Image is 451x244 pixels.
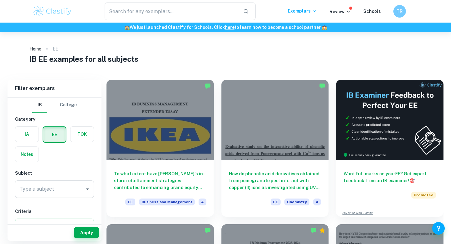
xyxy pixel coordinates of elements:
[125,199,135,205] span: EE
[74,227,99,238] button: Apply
[29,45,41,53] a: Home
[363,9,381,14] a: Schools
[225,25,235,30] a: here
[199,199,206,205] span: A
[221,80,329,217] a: How do phenolic acid derivatives obtained from pomegranate peel interact with copper (II) ions as...
[15,147,39,162] button: Notes
[32,98,77,113] div: Filter type choice
[15,208,94,215] h6: Criteria
[319,227,325,234] div: Premium
[411,192,436,199] span: Promoted
[336,80,443,217] a: Want full marks on yourEE? Get expert feedback from an IB examiner!PromotedAdvertise with Clastify
[310,227,317,234] img: Marked
[432,222,445,235] button: Help and Feedback
[15,219,94,230] button: Select
[344,170,436,184] h6: Want full marks on your EE ? Get expert feedback from an IB examiner!
[396,8,403,15] h6: TR
[70,127,94,142] button: TOK
[139,199,195,205] span: Business and Management
[114,170,206,191] h6: To what extent have [PERSON_NAME]'s in-store retailtainment strategies contributed to enhancing b...
[1,24,450,31] h6: We just launched Clastify for Schools. Click to learn how to become a school partner.
[393,5,406,18] button: TR
[342,211,373,215] a: Advertise with Clastify
[229,170,321,191] h6: How do phenolic acid derivatives obtained from pomegranate peel interact with copper (II) ions as...
[409,178,415,183] span: 🎯
[336,80,443,160] img: Thumbnail
[284,199,309,205] span: Chemistry
[105,3,238,20] input: Search for any exemplars...
[8,80,101,97] h6: Filter exemplars
[322,25,327,30] span: 🏫
[33,5,72,18] img: Clastify logo
[124,25,130,30] span: 🏫
[15,116,94,123] h6: Category
[106,80,214,217] a: To what extent have [PERSON_NAME]'s in-store retailtainment strategies contributed to enhancing b...
[329,8,351,15] p: Review
[53,45,58,52] p: EE
[288,8,317,14] p: Exemplars
[205,227,211,234] img: Marked
[60,98,77,113] button: College
[319,83,325,89] img: Marked
[29,53,422,65] h1: IB EE examples for all subjects
[205,83,211,89] img: Marked
[313,199,321,205] span: A
[271,199,281,205] span: EE
[43,127,66,142] button: EE
[15,127,39,142] button: IA
[83,185,92,194] button: Open
[32,98,47,113] button: IB
[15,170,94,177] h6: Subject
